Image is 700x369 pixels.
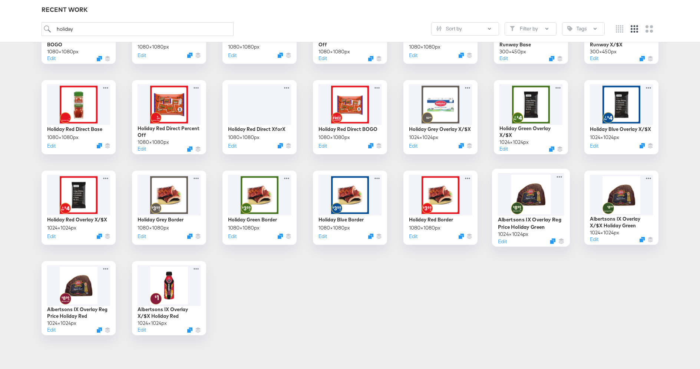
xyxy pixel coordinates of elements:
button: Duplicate [368,56,373,61]
svg: Small grid [616,25,623,33]
button: Edit [228,52,237,59]
div: 1080 × 1080 px [409,43,440,50]
div: Holiday Green Overlay X/$X [499,125,562,139]
div: 1024 × 1024 px [47,224,76,231]
button: Edit [590,55,598,62]
svg: Duplicate [459,53,464,58]
svg: Duplicate [278,53,283,58]
svg: Duplicate [278,143,283,148]
button: Edit [590,236,598,243]
div: Holiday Red Overlay X/$X1024×1024pxEditDuplicate [42,171,116,245]
div: 300 × 450 px [590,48,617,55]
div: 1080 × 1080 px [318,224,350,231]
button: Edit [138,233,146,240]
div: Holiday Blue Border1080×1080pxEditDuplicate [313,171,387,245]
svg: Duplicate [187,53,192,58]
div: Albertsons IX Overlay Reg Price Holiday Red1024×1024pxEditDuplicate [42,261,116,335]
div: 1024 × 1024 px [498,230,529,237]
div: 1080 × 1080 px [318,48,350,55]
div: Albertsons IX Overlay X/$X Holiday Green1024×1024pxEditDuplicate [584,171,658,245]
div: Holiday Blue Border [318,216,364,223]
div: 1024 × 1024 px [47,320,76,327]
div: Holiday Grey Border1080×1080pxEditDuplicate [132,171,206,245]
button: FilterFilter by [505,22,557,36]
button: Edit [47,142,56,149]
button: Edit [499,55,508,62]
button: Edit [590,142,598,149]
button: Duplicate [549,146,554,152]
div: 1080 × 1080 px [138,43,169,50]
div: 1080 × 1080 px [228,224,260,231]
div: Holiday Blue Overlay X/$X1024×1024pxEditDuplicate [584,80,658,154]
div: 1080 × 1080 px [138,224,169,231]
button: Edit [47,233,56,240]
div: 1024 × 1024 px [590,229,619,236]
button: Edit [498,237,507,244]
svg: Duplicate [97,234,102,239]
svg: Medium grid [631,25,638,33]
button: Edit [47,326,56,333]
svg: Large grid [645,25,653,33]
button: Edit [318,55,327,62]
button: Edit [228,142,237,149]
button: Duplicate [459,234,464,239]
div: Holiday Red Direct Base1080×1080pxEditDuplicate [42,80,116,154]
div: Holiday Red Border [409,216,453,223]
svg: Duplicate [640,237,645,242]
div: Holiday Grey Overlay X/$X [409,126,471,133]
svg: Duplicate [549,56,554,61]
div: 1080 × 1080 px [409,224,440,231]
svg: Duplicate [278,234,283,239]
div: 1080 × 1080 px [138,139,169,146]
div: 1024 × 1024 px [499,139,529,146]
svg: Duplicate [550,238,555,244]
svg: Duplicate [187,234,192,239]
button: Duplicate [459,143,464,148]
div: Holiday Grey Overlay X/$X1024×1024pxEditDuplicate [403,80,478,154]
svg: Duplicate [368,143,373,148]
div: Holiday Red Direct Percent Off [138,125,201,139]
button: Edit [228,233,237,240]
div: Holiday Red Direct Base [47,126,102,133]
button: Edit [318,233,327,240]
button: TagTags [562,22,605,36]
div: Albertsons IX Overlay X/$X Holiday Red1024×1024pxEditDuplicate [132,261,206,335]
svg: Duplicate [97,143,102,148]
svg: Tag [567,26,572,31]
button: Edit [409,142,417,149]
div: 1080 × 1080 px [228,134,260,141]
div: Holiday Red Direct Percent Off1080×1080pxEditDuplicate [132,80,206,154]
div: Holiday Blue Overlay X/$X [590,126,651,133]
div: Albertsons IX Overlay Reg Price Holiday Red [47,306,110,320]
div: Holiday Red Direct BOGO1080×1080pxEditDuplicate [313,80,387,154]
svg: Duplicate [97,56,102,61]
button: SlidersSort by [431,22,499,36]
input: Search for a design [42,22,234,36]
button: Edit [409,233,417,240]
div: Albertsons IX Overlay Reg Price Holiday Green [498,216,564,230]
div: 1080 × 1080 px [47,134,79,141]
div: Holiday Red Direct XforX1080×1080pxEditDuplicate [222,80,297,154]
button: Duplicate [640,143,645,148]
button: Edit [409,52,417,59]
button: Edit [47,55,56,62]
svg: Duplicate [368,234,373,239]
svg: Duplicate [640,56,645,61]
div: RECENT WORK [42,6,658,14]
svg: Duplicate [187,327,192,333]
button: Edit [499,145,508,152]
svg: Sliders [436,26,442,31]
svg: Duplicate [187,146,192,152]
div: Albertsons IX Overlay Reg Price Holiday Green1024×1024pxEditDuplicate [492,169,570,247]
button: Edit [138,52,146,59]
